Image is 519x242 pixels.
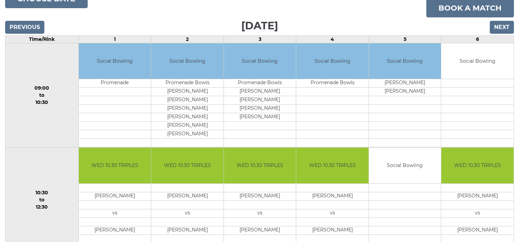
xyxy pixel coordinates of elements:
[151,43,224,79] td: Social Bowling
[79,226,151,235] td: [PERSON_NAME]
[151,79,224,88] td: Promenade Bowls
[151,105,224,113] td: [PERSON_NAME]
[441,43,514,79] td: Social Bowling
[5,35,79,43] td: Time/Rink
[224,35,296,43] td: 3
[79,192,151,200] td: [PERSON_NAME]
[79,79,151,88] td: Promenade
[224,192,296,200] td: [PERSON_NAME]
[369,35,441,43] td: 5
[151,148,224,183] td: WED 10.30 TRIPLES
[441,192,514,200] td: [PERSON_NAME]
[79,43,151,79] td: Social Bowling
[441,209,514,217] td: vs
[296,209,369,217] td: vs
[151,130,224,139] td: [PERSON_NAME]
[79,209,151,217] td: vs
[224,88,296,96] td: [PERSON_NAME]
[296,226,369,235] td: [PERSON_NAME]
[224,113,296,122] td: [PERSON_NAME]
[151,113,224,122] td: [PERSON_NAME]
[151,209,224,217] td: vs
[79,148,151,183] td: WED 10.30 TRIPLES
[490,21,514,34] input: Next
[224,209,296,217] td: vs
[296,79,369,88] td: Promenade Bowls
[296,35,369,43] td: 4
[369,43,441,79] td: Social Bowling
[296,148,369,183] td: WED 10.30 TRIPLES
[151,226,224,235] td: [PERSON_NAME]
[151,35,224,43] td: 2
[369,148,441,183] td: Social Bowling
[369,79,441,88] td: [PERSON_NAME]
[5,21,44,34] input: Previous
[224,96,296,105] td: [PERSON_NAME]
[151,88,224,96] td: [PERSON_NAME]
[5,43,79,148] td: 09:00 to 10:30
[151,192,224,200] td: [PERSON_NAME]
[151,96,224,105] td: [PERSON_NAME]
[224,105,296,113] td: [PERSON_NAME]
[224,148,296,183] td: WED 10.30 TRIPLES
[441,226,514,235] td: [PERSON_NAME]
[78,35,151,43] td: 1
[296,43,369,79] td: Social Bowling
[224,43,296,79] td: Social Bowling
[369,88,441,96] td: [PERSON_NAME]
[151,122,224,130] td: [PERSON_NAME]
[224,79,296,88] td: Promenade Bowls
[296,192,369,200] td: [PERSON_NAME]
[224,226,296,235] td: [PERSON_NAME]
[441,148,514,183] td: WED 10.30 TRIPLES
[441,35,514,43] td: 6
